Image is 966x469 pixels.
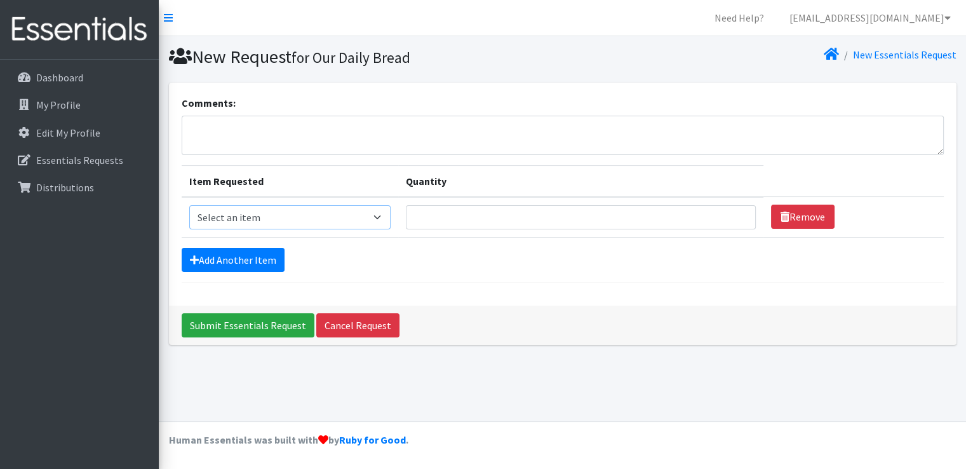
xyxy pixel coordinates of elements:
a: Dashboard [5,65,154,90]
a: Remove [771,205,835,229]
p: My Profile [36,99,81,111]
h1: New Request [169,46,558,68]
strong: Human Essentials was built with by . [169,433,408,446]
a: New Essentials Request [853,48,956,61]
img: HumanEssentials [5,8,154,51]
a: Add Another Item [182,248,285,272]
a: My Profile [5,92,154,118]
p: Essentials Requests [36,154,123,167]
a: Essentials Requests [5,147,154,173]
small: for Our Daily Bread [292,48,410,67]
a: Distributions [5,175,154,200]
p: Edit My Profile [36,126,100,139]
th: Item Requested [182,165,398,197]
input: Submit Essentials Request [182,313,314,337]
a: Need Help? [704,5,774,31]
a: [EMAIL_ADDRESS][DOMAIN_NAME] [779,5,961,31]
a: Edit My Profile [5,120,154,146]
p: Dashboard [36,71,83,84]
p: Distributions [36,181,94,194]
th: Quantity [398,165,763,197]
a: Cancel Request [316,313,399,337]
a: Ruby for Good [339,433,406,446]
label: Comments: [182,95,236,111]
